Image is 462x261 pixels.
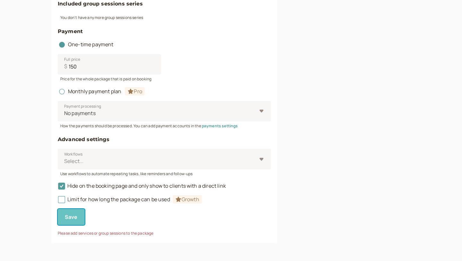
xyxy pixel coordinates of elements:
span: One-time payment [58,41,114,48]
div: Price for the whole package that is paid on booking [58,75,271,82]
div: Use workflows to automate repeating tasks, like reminders and follow-ups [58,169,271,177]
input: Full price$ [58,54,161,75]
h4: Advanced settings [58,135,271,144]
span: Workflows [64,151,82,157]
div: You don't have any more group sessions series [58,13,271,21]
span: Payment processing [64,103,101,110]
span: $ [64,62,67,71]
iframe: Chat Widget [430,230,462,261]
button: Save [58,209,85,225]
h4: Payment [58,27,271,36]
input: Payment processingNo payments [64,110,64,117]
a: Growth [173,196,202,203]
span: Save [65,213,78,221]
span: Full price [64,56,81,63]
span: Hide on the booking page and only show to clients with a direct link [58,182,226,189]
input: WorkflowsSelect... [64,157,64,165]
a: payments settings [202,123,238,129]
a: Pro [125,88,144,95]
span: Pro [125,87,144,95]
span: Monthly payment plan [58,88,145,95]
span: Limit for how long the package can be used [58,196,202,203]
div: Please add services or group sessions to the package [58,230,271,236]
div: How the payments should be processed. You can add payment accounts in the [58,122,271,129]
